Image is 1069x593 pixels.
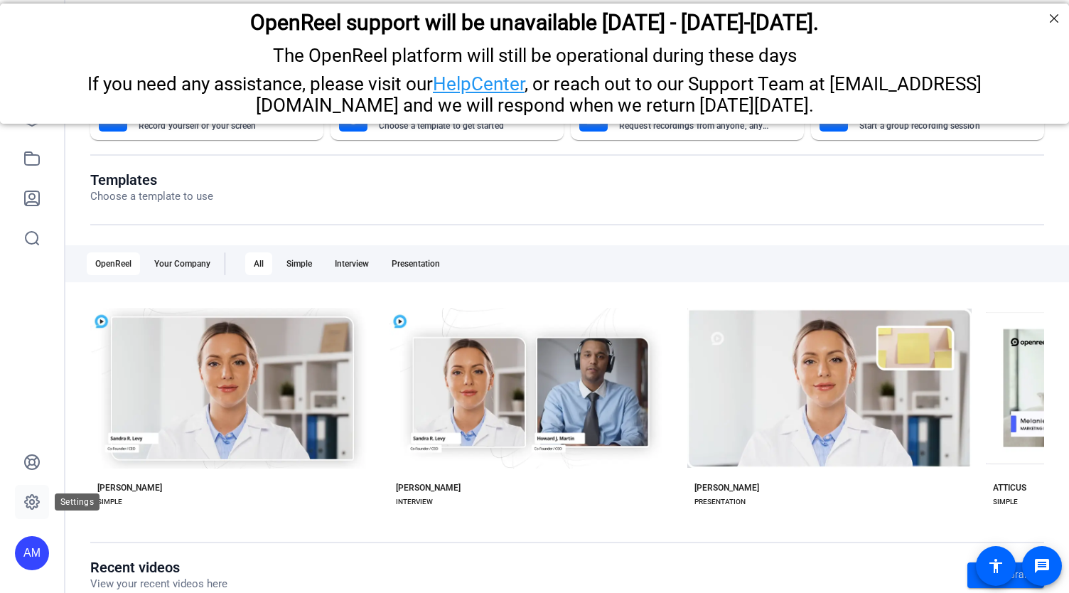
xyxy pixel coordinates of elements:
[15,536,49,570] div: AM
[90,188,213,205] p: Choose a template to use
[87,252,140,275] div: OpenReel
[396,482,461,493] div: [PERSON_NAME]
[383,252,448,275] div: Presentation
[1045,6,1063,24] div: Close Step
[694,482,759,493] div: [PERSON_NAME]
[245,252,272,275] div: All
[993,482,1026,493] div: ATTICUS
[18,6,1051,31] h2: OpenReel support will be unavailable Thursday - Friday, October 16th-17th.
[967,562,1044,588] a: Go to library
[694,496,746,508] div: PRESENTATION
[619,122,773,130] mat-card-subtitle: Request recordings from anyone, anywhere
[97,482,162,493] div: [PERSON_NAME]
[278,252,321,275] div: Simple
[379,122,532,130] mat-card-subtitle: Choose a template to get started
[396,496,433,508] div: INTERVIEW
[139,122,292,130] mat-card-subtitle: Record yourself or your screen
[146,252,219,275] div: Your Company
[90,559,227,576] h1: Recent videos
[326,252,377,275] div: Interview
[55,493,100,511] div: Settings
[993,496,1018,508] div: SIMPLE
[859,122,1013,130] mat-card-subtitle: Start a group recording session
[273,41,797,63] span: The OpenReel platform will still be operational during these days
[987,557,1004,575] mat-icon: accessibility
[90,171,213,188] h1: Templates
[87,70,982,112] span: If you need any assistance, please visit our , or reach out to our Support Team at [EMAIL_ADDRESS...
[433,70,525,91] a: HelpCenter
[90,576,227,592] p: View your recent videos here
[97,496,122,508] div: SIMPLE
[1033,557,1051,575] mat-icon: message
